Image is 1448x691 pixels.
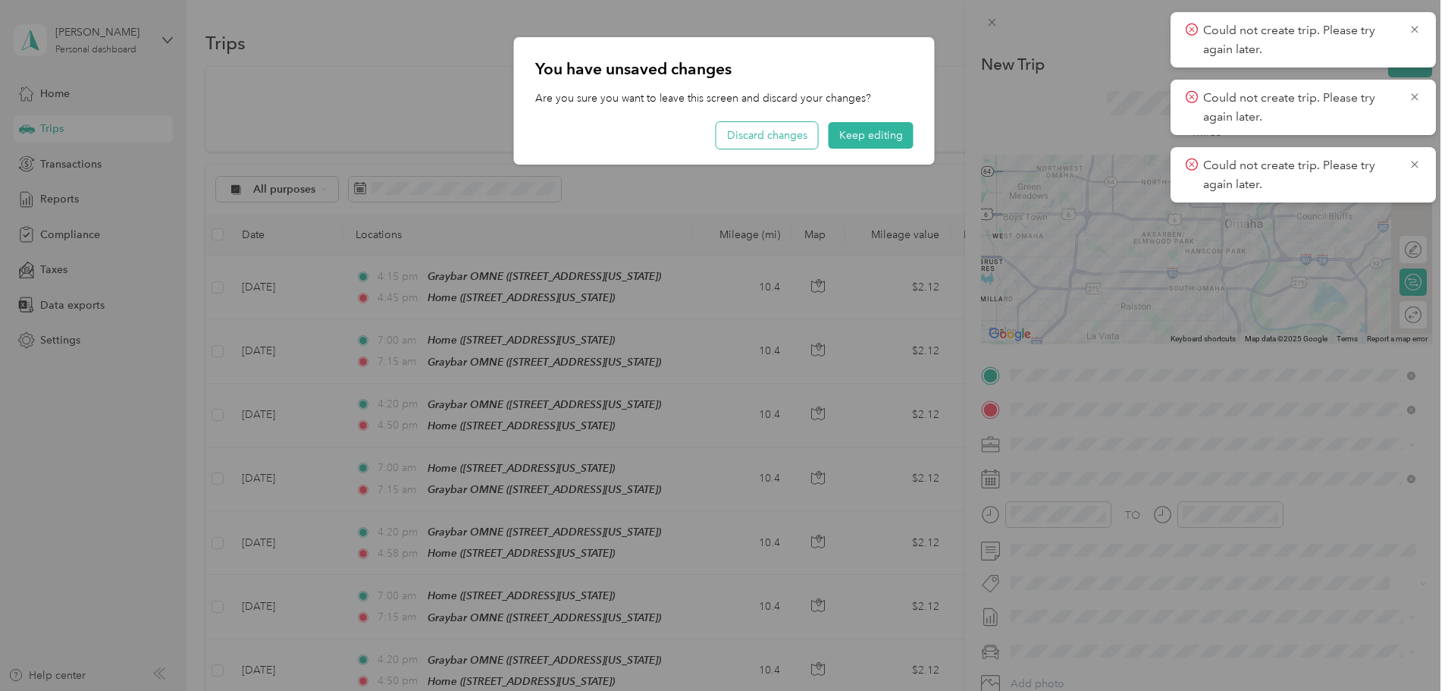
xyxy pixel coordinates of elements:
p: Are you sure you want to leave this screen and discard your changes? [535,90,914,106]
p: Could not create trip. Please try again later. [1203,89,1397,126]
p: Could not create trip. Please try again later. [1203,21,1397,58]
button: Keep editing [829,122,914,149]
p: You have unsaved changes [535,58,914,80]
p: Could not create trip. Please try again later. [1203,156,1397,193]
iframe: Everlance-gr Chat Button Frame [1363,606,1448,691]
button: Discard changes [716,122,818,149]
